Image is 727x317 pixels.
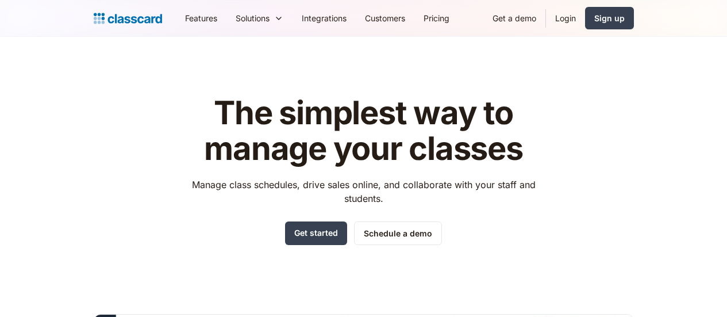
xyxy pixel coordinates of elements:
[181,96,546,166] h1: The simplest way to manage your classes
[181,178,546,205] p: Manage class schedules, drive sales online, and collaborate with your staff and students.
[594,12,625,24] div: Sign up
[94,10,162,26] a: Logo
[483,5,545,31] a: Get a demo
[226,5,293,31] div: Solutions
[354,221,442,245] a: Schedule a demo
[285,221,347,245] a: Get started
[356,5,414,31] a: Customers
[236,12,270,24] div: Solutions
[176,5,226,31] a: Features
[546,5,585,31] a: Login
[585,7,634,29] a: Sign up
[414,5,459,31] a: Pricing
[293,5,356,31] a: Integrations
